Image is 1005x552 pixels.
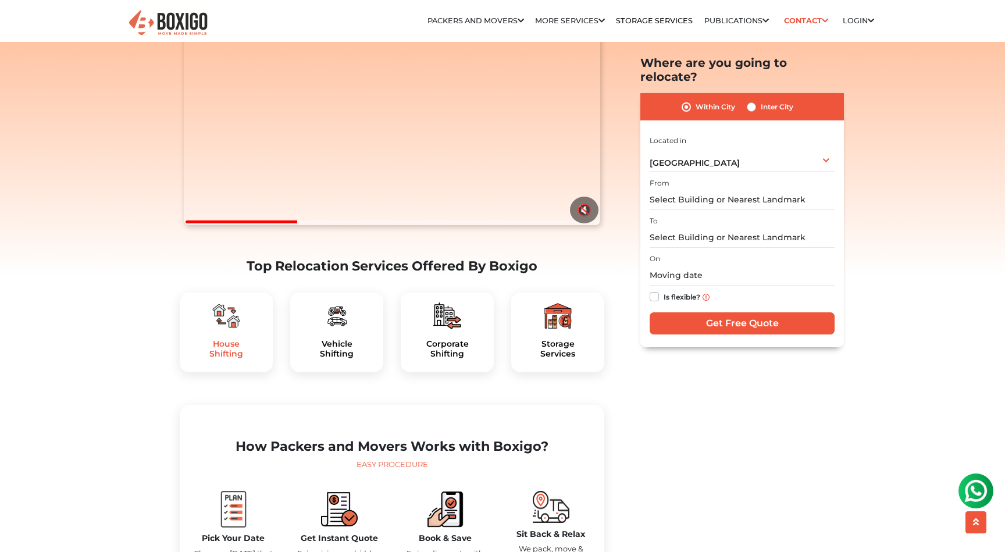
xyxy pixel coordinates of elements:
[507,529,595,539] h5: Sit Back & Relax
[761,100,793,114] label: Inter City
[965,511,986,533] button: scroll up
[401,533,489,543] h5: Book & Save
[212,302,240,330] img: boxigo_packers_and_movers_plan
[521,339,595,359] h5: Storage Services
[650,312,835,334] input: Get Free Quote
[215,491,252,528] img: boxigo_packers_and_movers_plan
[570,197,598,223] button: 🔇
[650,216,658,226] label: To
[300,339,374,359] a: VehicleShifting
[12,12,35,35] img: whatsapp-icon.svg
[843,16,874,25] a: Login
[410,339,484,359] h5: Corporate Shifting
[189,459,595,471] div: Easy Procedure
[535,16,605,25] a: More services
[650,227,835,248] input: Select Building or Nearest Landmark
[650,158,740,168] span: [GEOGRAPHIC_DATA]
[780,12,832,30] a: Contact
[640,56,844,84] h2: Where are you going to relocate?
[295,533,383,543] h5: Get Instant Quote
[616,16,693,25] a: Storage Services
[650,178,669,188] label: From
[650,136,686,146] label: Located in
[533,491,569,523] img: boxigo_packers_and_movers_move
[321,491,358,528] img: boxigo_packers_and_movers_compare
[189,339,263,359] h5: House Shifting
[323,302,351,330] img: boxigo_packers_and_movers_plan
[433,302,461,330] img: boxigo_packers_and_movers_plan
[184,17,600,225] video: Your browser does not support the video tag.
[664,290,700,302] label: Is flexible?
[180,258,604,274] h2: Top Relocation Services Offered By Boxigo
[189,439,595,454] h2: How Packers and Movers Works with Boxigo?
[650,190,835,210] input: Select Building or Nearest Landmark
[300,339,374,359] h5: Vehicle Shifting
[650,254,660,265] label: On
[189,533,277,543] h5: Pick Your Date
[544,302,572,330] img: boxigo_packers_and_movers_plan
[410,339,484,359] a: CorporateShifting
[704,16,769,25] a: Publications
[521,339,595,359] a: StorageServices
[650,266,835,286] input: Moving date
[427,16,524,25] a: Packers and Movers
[189,339,263,359] a: HouseShifting
[427,491,464,528] img: boxigo_packers_and_movers_book
[696,100,735,114] label: Within City
[703,294,710,301] img: info
[127,9,209,37] img: Boxigo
